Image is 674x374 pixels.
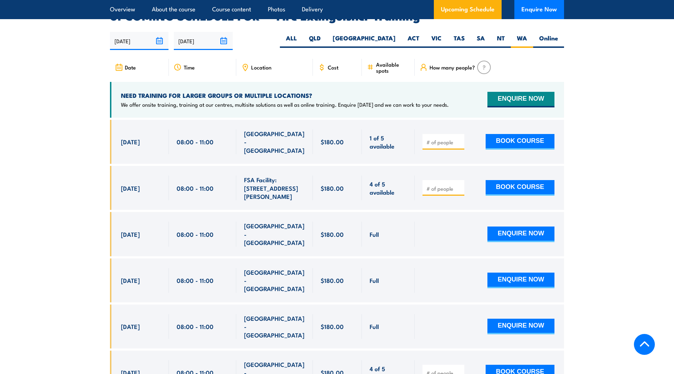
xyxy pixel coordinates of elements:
span: 08:00 - 11:00 [177,184,214,192]
span: 08:00 - 11:00 [177,276,214,284]
label: ACT [402,34,425,48]
p: We offer onsite training, training at our centres, multisite solutions as well as online training... [121,101,449,108]
span: [DATE] [121,138,140,146]
span: [DATE] [121,230,140,238]
input: # of people [426,185,462,192]
span: 08:00 - 11:00 [177,322,214,330]
span: Date [125,64,136,70]
label: NT [491,34,511,48]
label: [GEOGRAPHIC_DATA] [327,34,402,48]
span: [GEOGRAPHIC_DATA] - [GEOGRAPHIC_DATA] [244,314,305,339]
span: $180.00 [321,138,344,146]
span: 1 of 5 available [370,134,407,150]
h4: NEED TRAINING FOR LARGER GROUPS OR MULTIPLE LOCATIONS? [121,91,449,99]
span: [DATE] [121,322,140,330]
label: TAS [448,34,471,48]
input: From date [110,32,168,50]
span: Full [370,276,379,284]
span: [DATE] [121,276,140,284]
button: ENQUIRE NOW [487,319,554,334]
span: [GEOGRAPHIC_DATA] - [GEOGRAPHIC_DATA] [244,129,305,154]
input: # of people [426,139,462,146]
label: SA [471,34,491,48]
span: 4 of 5 available [370,180,407,196]
span: [GEOGRAPHIC_DATA] - [GEOGRAPHIC_DATA] [244,268,305,293]
span: [DATE] [121,184,140,192]
span: [GEOGRAPHIC_DATA] - [GEOGRAPHIC_DATA] [244,222,305,246]
span: $180.00 [321,276,344,284]
button: BOOK COURSE [486,180,554,196]
label: QLD [303,34,327,48]
button: BOOK COURSE [486,134,554,150]
label: VIC [425,34,448,48]
span: Location [251,64,271,70]
label: ALL [280,34,303,48]
span: $180.00 [321,184,344,192]
span: Time [184,64,195,70]
span: FSA Facility: [STREET_ADDRESS][PERSON_NAME] [244,175,305,200]
span: Cost [328,64,338,70]
span: $180.00 [321,322,344,330]
span: Available spots [376,61,410,73]
span: How many people? [430,64,475,70]
button: ENQUIRE NOW [487,227,554,242]
label: Online [533,34,564,48]
span: $180.00 [321,230,344,238]
label: WA [511,34,533,48]
span: 08:00 - 11:00 [177,138,214,146]
h2: UPCOMING SCHEDULE FOR - "Fire Extinguisher Training" [110,11,564,21]
button: ENQUIRE NOW [487,273,554,288]
button: ENQUIRE NOW [487,92,554,107]
span: 08:00 - 11:00 [177,230,214,238]
span: Full [370,322,379,330]
input: To date [174,32,232,50]
span: Full [370,230,379,238]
